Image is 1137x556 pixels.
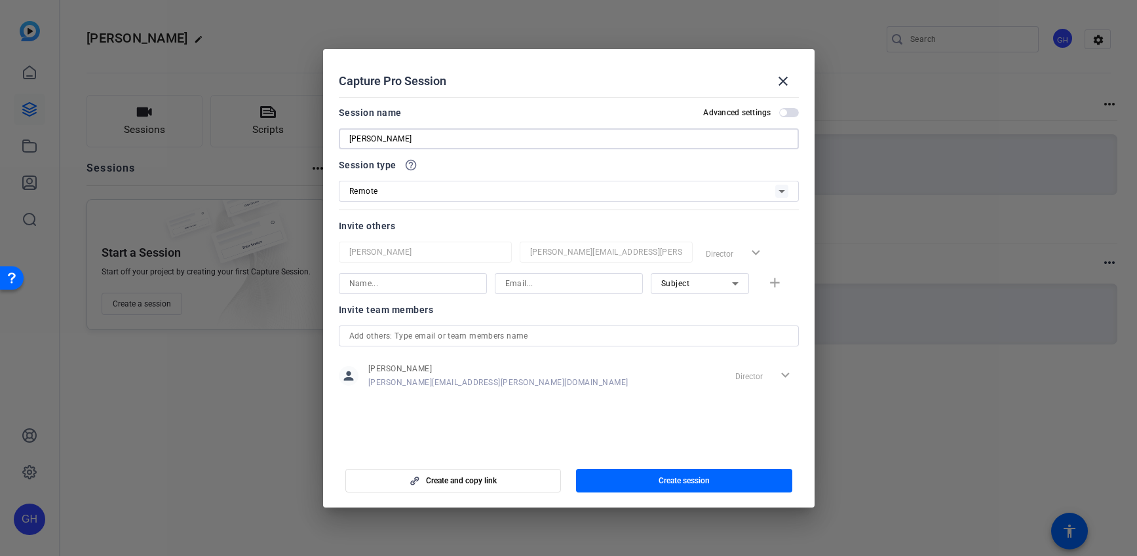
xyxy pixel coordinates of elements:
[339,218,799,234] div: Invite others
[339,157,396,173] span: Session type
[661,279,690,288] span: Subject
[368,363,628,374] span: [PERSON_NAME]
[339,65,799,97] div: Capture Pro Session
[368,377,628,388] span: [PERSON_NAME][EMAIL_ADDRESS][PERSON_NAME][DOMAIN_NAME]
[345,469,562,492] button: Create and copy link
[349,276,476,291] input: Name...
[349,131,788,147] input: Enter Session Name
[576,469,792,492] button: Create session
[339,366,358,386] mat-icon: person
[404,158,417,172] mat-icon: help_outline
[775,73,791,89] mat-icon: close
[349,244,501,260] input: Name...
[426,475,497,486] span: Create and copy link
[339,105,402,120] div: Session name
[339,302,799,318] div: Invite team members
[349,187,378,196] span: Remote
[703,107,771,118] h2: Advanced settings
[659,475,710,486] span: Create session
[530,244,682,260] input: Email...
[349,328,788,344] input: Add others: Type email or team members name
[505,276,632,291] input: Email...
